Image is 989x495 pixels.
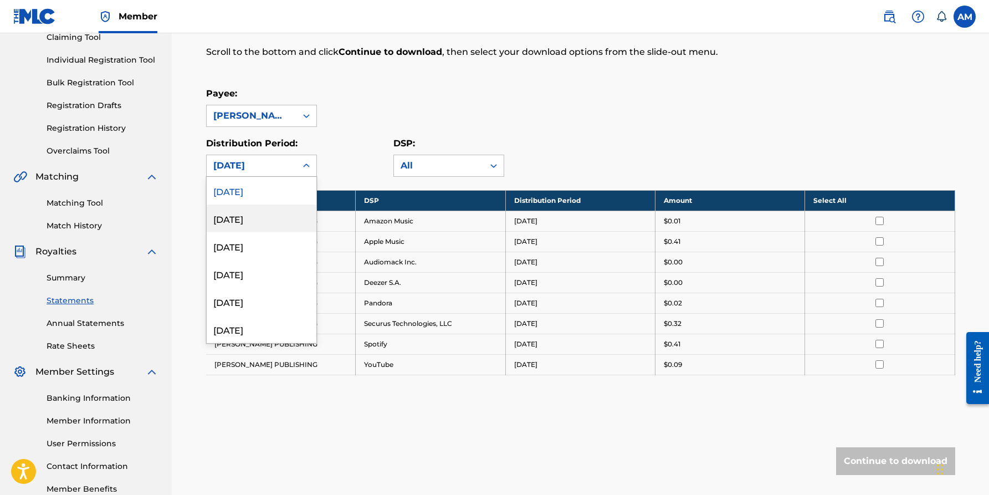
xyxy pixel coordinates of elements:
td: [DATE] [505,252,655,272]
a: Individual Registration Tool [47,54,158,66]
div: [DATE] [207,315,316,343]
img: Member Settings [13,365,27,379]
img: expand [145,365,158,379]
a: Bulk Registration Tool [47,77,158,89]
span: Royalties [35,245,76,258]
label: Payee: [206,88,237,99]
a: Rate Sheets [47,340,158,352]
p: $0.00 [664,278,683,288]
td: [PERSON_NAME] PUBLISHING [206,354,356,375]
a: Member Information [47,415,158,427]
td: [DATE] [505,334,655,354]
div: User Menu [954,6,976,28]
a: Match History [47,220,158,232]
a: Claiming Tool [47,32,158,43]
a: Annual Statements [47,318,158,329]
img: search [883,10,896,23]
td: Pandora [356,293,505,313]
td: [DATE] [505,272,655,293]
div: Help [907,6,929,28]
p: $0.01 [664,216,680,226]
td: Securus Technologies, LLC [356,313,505,334]
strong: Continue to download [339,47,442,57]
img: MLC Logo [13,8,56,24]
img: Matching [13,170,27,183]
td: Deezer S.A. [356,272,505,293]
iframe: Chat Widget [934,442,989,495]
div: [DATE] [207,205,316,232]
a: Registration Drafts [47,100,158,111]
td: [DATE] [505,231,655,252]
a: Registration History [47,123,158,134]
td: Apple Music [356,231,505,252]
a: Summary [47,272,158,284]
td: [DATE] [505,313,655,334]
td: [DATE] [505,211,655,231]
div: [DATE] [207,288,316,315]
a: Statements [47,295,158,307]
a: Contact Information [47,461,158,472]
div: [DATE] [207,260,316,288]
p: $0.02 [664,298,682,308]
th: Select All [805,190,955,211]
td: [DATE] [505,293,655,313]
a: Matching Tool [47,197,158,209]
th: Distribution Period [505,190,655,211]
span: Matching [35,170,79,183]
label: Distribution Period: [206,138,298,149]
th: Amount [655,190,804,211]
a: Banking Information [47,392,158,404]
div: All [401,159,477,172]
a: Overclaims Tool [47,145,158,157]
p: $0.41 [664,237,680,247]
td: Spotify [356,334,505,354]
div: [DATE] [207,232,316,260]
p: $0.00 [664,257,683,267]
div: [DATE] [207,177,316,205]
th: DSP [356,190,505,211]
a: User Permissions [47,438,158,450]
img: Royalties [13,245,27,258]
iframe: Resource Center [958,323,989,414]
td: Audiomack Inc. [356,252,505,272]
div: [DATE] [213,159,290,172]
td: [DATE] [505,354,655,375]
div: [PERSON_NAME] PUBLISHING [213,109,290,123]
a: Public Search [878,6,900,28]
p: Scroll to the bottom and click , then select your download options from the slide-out menu. [206,45,783,59]
img: Top Rightsholder [99,10,112,23]
span: Member Settings [35,365,114,379]
td: Amazon Music [356,211,505,231]
td: YouTube [356,354,505,375]
label: DSP: [393,138,415,149]
p: $0.09 [664,360,682,370]
img: expand [145,170,158,183]
p: $0.41 [664,339,680,349]
a: Member Benefits [47,483,158,495]
img: help [911,10,925,23]
div: Notifications [936,11,947,22]
p: $0.32 [664,319,681,329]
td: [PERSON_NAME] PUBLISHING [206,334,356,354]
div: Drag [937,453,944,486]
span: Member [119,10,157,23]
img: expand [145,245,158,258]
